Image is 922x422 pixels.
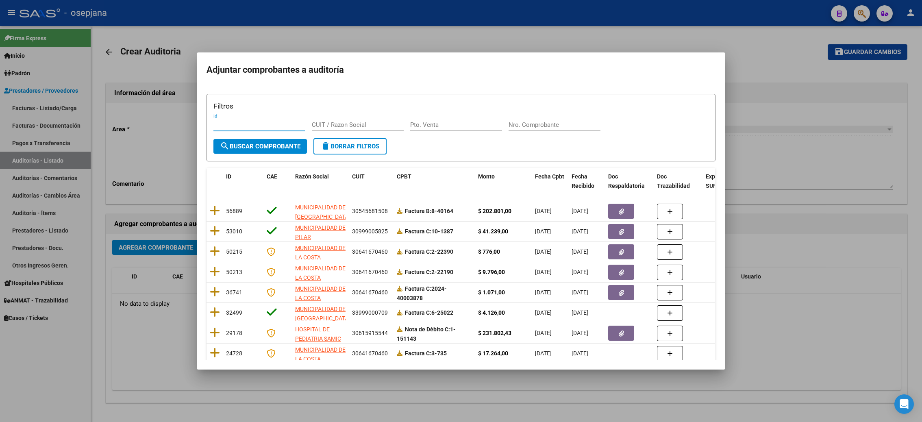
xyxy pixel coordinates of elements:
[352,309,388,316] span: 33999000709
[397,285,447,301] strong: 2024-40003878
[568,168,605,195] datatable-header-cell: Fecha Recibido
[213,101,709,111] h3: Filtros
[405,208,431,214] span: Factura B:
[405,269,431,275] span: Factura C:
[535,350,552,357] span: [DATE]
[572,309,588,316] span: [DATE]
[894,394,914,414] div: Open Intercom Messenger
[321,141,331,151] mat-icon: delete
[295,224,346,240] span: MUNICIPALIDAD DE PILAR
[572,228,588,235] span: [DATE]
[226,269,242,275] span: 50213
[478,248,500,255] strong: $ 776,00
[405,208,453,214] strong: 8-40164
[397,173,411,180] span: CPBT
[405,248,431,255] span: Factura C:
[292,168,349,195] datatable-header-cell: Razón Social
[572,173,594,189] span: Fecha Recibido
[405,228,453,235] strong: 10-1387
[657,173,690,189] span: Doc Trazabilidad
[535,330,552,336] span: [DATE]
[405,285,431,292] span: Factura C:
[352,208,388,214] span: 30545681508
[352,330,388,336] span: 30615915544
[349,168,394,195] datatable-header-cell: CUIT
[321,143,379,150] span: Borrar Filtros
[220,141,230,151] mat-icon: search
[226,289,242,296] span: 36741
[478,350,508,357] strong: $ 17.264,00
[352,350,388,357] span: 30641670460
[352,289,388,296] span: 30641670460
[352,228,388,235] span: 30999005825
[532,168,568,195] datatable-header-cell: Fecha Cpbt
[226,248,242,255] span: 50215
[213,139,307,154] button: Buscar Comprobante
[394,168,475,195] datatable-header-cell: CPBT
[295,306,350,331] span: MUNICIPALIDAD DE [GEOGRAPHIC_DATA][PERSON_NAME]
[572,248,588,255] span: [DATE]
[397,326,456,342] strong: 1-151143
[405,350,431,357] span: Factura C:
[478,208,511,214] strong: $ 202.801,00
[478,173,495,180] span: Monto
[295,285,346,301] span: MUNICIPALIDAD DE LA COSTA
[405,309,453,316] strong: 6-25022
[263,168,292,195] datatable-header-cell: CAE
[405,269,453,275] strong: 2-22190
[295,245,346,261] span: MUNICIPALIDAD DE LA COSTA
[226,309,242,316] span: 32499
[478,309,505,316] strong: $ 4.126,00
[475,168,532,195] datatable-header-cell: Monto
[654,168,702,195] datatable-header-cell: Doc Trazabilidad
[226,350,242,357] span: 24728
[226,228,242,235] span: 53010
[478,289,505,296] strong: $ 1.071,00
[226,173,231,180] span: ID
[295,326,341,360] span: HOSPITAL DE PEDIATRIA SAMIC "PROFESOR [PERSON_NAME]"
[572,330,588,336] span: [DATE]
[295,346,346,362] span: MUNICIPALIDAD DE LA COSTA
[535,208,552,214] span: [DATE]
[535,228,552,235] span: [DATE]
[572,269,588,275] span: [DATE]
[478,228,508,235] strong: $ 41.239,00
[702,168,747,195] datatable-header-cell: Expediente SUR Asociado
[220,143,300,150] span: Buscar Comprobante
[352,269,388,275] span: 30641670460
[405,350,447,357] strong: 3-735
[295,265,346,281] span: MUNICIPALIDAD DE LA COSTA
[572,289,588,296] span: [DATE]
[405,326,450,333] span: Nota de Débito C:
[478,330,511,336] strong: $ 231.802,43
[405,248,453,255] strong: 2-22390
[572,208,588,214] span: [DATE]
[535,269,552,275] span: [DATE]
[295,204,350,229] span: MUNICIPALIDAD DE [GEOGRAPHIC_DATA][PERSON_NAME]
[605,168,654,195] datatable-header-cell: Doc Respaldatoria
[313,138,387,154] button: Borrar Filtros
[207,62,715,78] h2: Adjuntar comprobantes a auditoría
[478,269,505,275] strong: $ 9.796,00
[535,173,564,180] span: Fecha Cpbt
[572,350,588,357] span: [DATE]
[352,173,365,180] span: CUIT
[226,330,242,336] span: 29178
[535,248,552,255] span: [DATE]
[535,289,552,296] span: [DATE]
[223,168,263,195] datatable-header-cell: ID
[706,173,742,189] span: Expediente SUR Asociado
[608,173,645,189] span: Doc Respaldatoria
[352,248,388,255] span: 30641670460
[405,309,431,316] span: Factura C:
[267,173,277,180] span: CAE
[226,208,242,214] span: 56889
[295,173,329,180] span: Razón Social
[405,228,431,235] span: Factura C:
[535,309,552,316] span: [DATE]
